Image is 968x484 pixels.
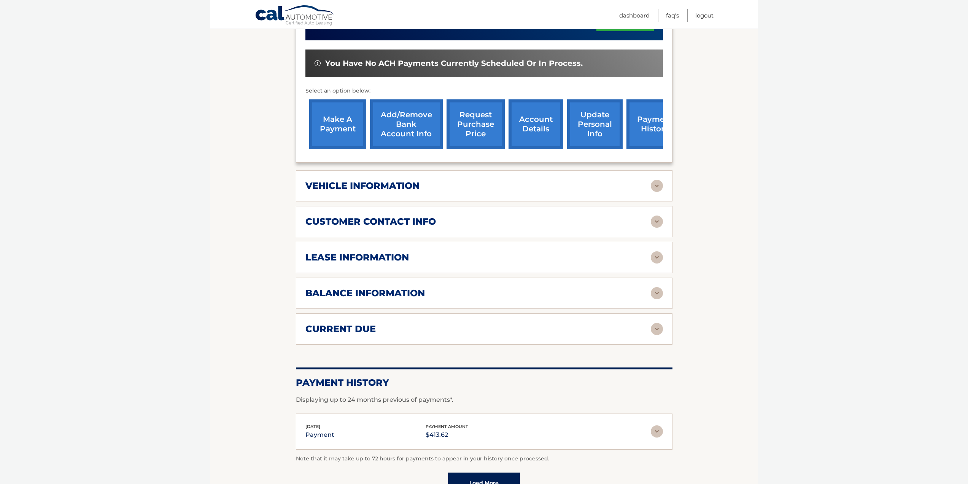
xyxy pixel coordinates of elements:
[305,86,663,96] p: Select an option below:
[315,60,321,66] img: alert-white.svg
[255,5,335,27] a: Cal Automotive
[651,180,663,192] img: accordion-rest.svg
[426,424,468,429] span: payment amount
[296,395,672,404] p: Displaying up to 24 months previous of payments*.
[651,425,663,438] img: accordion-rest.svg
[626,99,683,149] a: payment history
[305,323,376,335] h2: current due
[305,430,334,440] p: payment
[695,9,714,22] a: Logout
[305,216,436,227] h2: customer contact info
[309,99,366,149] a: make a payment
[426,430,468,440] p: $413.62
[651,323,663,335] img: accordion-rest.svg
[305,252,409,263] h2: lease information
[325,59,583,68] span: You have no ACH payments currently scheduled or in process.
[370,99,443,149] a: Add/Remove bank account info
[567,99,623,149] a: update personal info
[305,180,420,192] h2: vehicle information
[651,216,663,228] img: accordion-rest.svg
[296,377,672,388] h2: Payment History
[651,251,663,264] img: accordion-rest.svg
[509,99,563,149] a: account details
[447,99,505,149] a: request purchase price
[296,454,672,463] p: Note that it may take up to 72 hours for payments to appear in your history once processed.
[651,287,663,299] img: accordion-rest.svg
[666,9,679,22] a: FAQ's
[305,288,425,299] h2: balance information
[619,9,650,22] a: Dashboard
[305,424,320,429] span: [DATE]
